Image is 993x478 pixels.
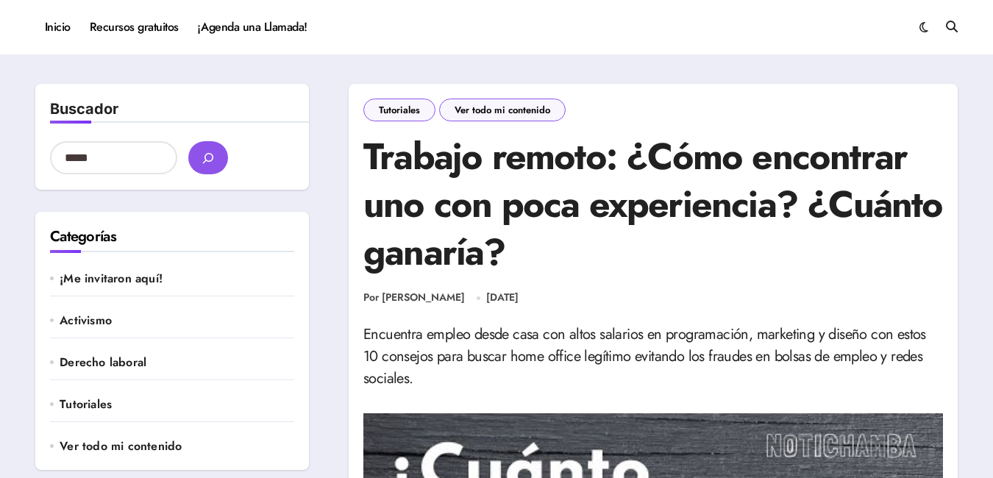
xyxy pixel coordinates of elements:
time: [DATE] [486,290,519,304]
a: ¡Agenda una Llamada! [188,7,317,47]
button: buscar [188,141,228,174]
h2: Categorías [50,226,294,247]
a: Recursos gratuitos [80,7,188,47]
a: Tutoriales [60,396,294,413]
a: Por [PERSON_NAME] [363,290,465,305]
a: Ver todo mi contenido [439,99,566,121]
a: Tutoriales [363,99,435,121]
a: ¡Me invitaron aquí! [60,271,294,287]
a: Activismo [60,313,294,329]
a: Inicio [35,7,80,47]
a: Derecho laboral [60,354,294,371]
label: Buscador [50,100,118,118]
a: Ver todo mi contenido [60,438,294,454]
p: Encuentra empleo desde casa con altos salarios en programación, marketing y diseño con estos 10 c... [363,324,943,390]
a: [DATE] [486,290,519,305]
h1: Trabajo remoto: ¿Cómo encontrar uno con poca experiencia? ¿Cuánto ganaría? [363,132,943,276]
